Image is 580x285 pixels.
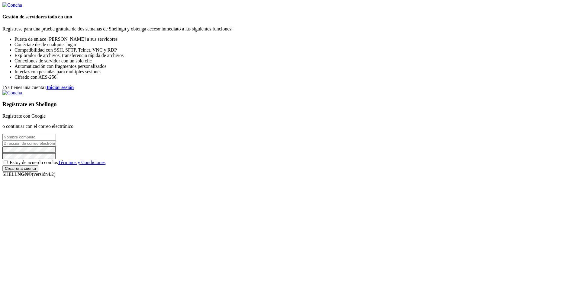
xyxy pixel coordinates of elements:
font: Gestión de servidores todo en uno [2,14,72,19]
font: Regístrate en Shellngn [2,101,57,107]
input: Estoy de acuerdo con losTérminos y Condiciones [4,160,8,164]
font: Interfaz con pestañas para múltiples sesiones [14,69,101,74]
font: SHELL [2,172,18,177]
font: ¿Ya tienes una cuenta? [2,85,46,90]
font: Explorador de archivos, transferencia rápida de archivos [14,53,124,58]
a: Términos y Condiciones [58,160,105,165]
font: Compatibilidad con SSH, SFTP, Telnet, VNC y RDP [14,47,117,52]
font: Automatización con fragmentos personalizados [14,64,106,69]
img: Concha [2,2,22,8]
font: Estoy de acuerdo con los [10,160,58,165]
a: Iniciar sesión [46,85,74,90]
input: Nombre completo [2,134,56,140]
font: Cifrado con AES-256 [14,74,56,80]
font: Conéctate desde cualquier lugar [14,42,76,47]
input: Dirección de correo electrónico [2,140,56,147]
input: Crear una cuenta [2,165,38,172]
span: 4.2.0 [32,172,56,177]
font: NGN [18,172,28,177]
font: (versión [32,172,48,177]
font: Regístrese para una prueba gratuita de dos semanas de Shellngn y obtenga acceso inmediato a las s... [2,26,233,31]
font: Regístrate con Google [2,113,46,119]
img: Concha [2,90,22,96]
font: o continuar con el correo electrónico: [2,124,75,129]
font: © [28,172,32,177]
font: ) [54,172,55,177]
font: 4.2 [48,172,54,177]
font: Conexiones de servidor con un solo clic [14,58,92,63]
font: Puerta de enlace [PERSON_NAME] a sus servidores [14,36,118,42]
